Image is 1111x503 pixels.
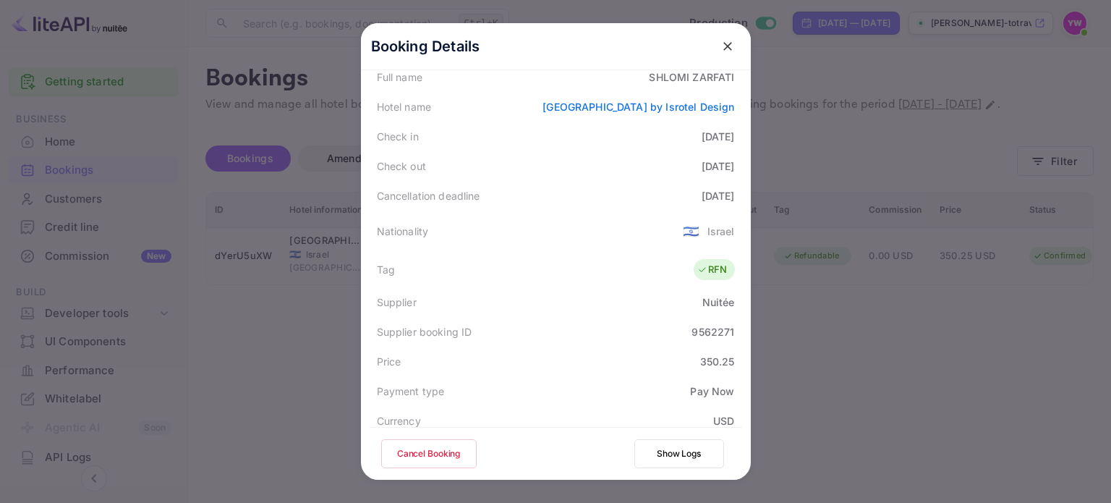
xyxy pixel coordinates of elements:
div: SHLOMI ZARFATI [649,69,734,85]
div: Payment type [377,384,445,399]
button: close [715,33,741,59]
div: 350.25 [700,354,735,369]
div: RFN [697,263,727,277]
div: Price [377,354,401,369]
div: Supplier [377,295,417,310]
div: Currency [377,413,421,428]
span: United States [683,218,699,244]
div: Israel [707,224,735,239]
div: Check in [377,129,419,144]
p: Booking Details [371,35,480,57]
div: [DATE] [702,129,735,144]
div: USD [713,413,734,428]
div: Nationality [377,224,429,239]
div: Check out [377,158,426,174]
button: Show Logs [634,439,724,468]
div: Tag [377,262,395,277]
div: [DATE] [702,188,735,203]
div: Nuitée [702,295,735,310]
div: 9562271 [691,324,734,339]
div: Hotel name [377,99,432,114]
div: [DATE] [702,158,735,174]
div: Supplier booking ID [377,324,472,339]
div: Full name [377,69,422,85]
div: Pay Now [690,384,734,399]
div: Cancellation deadline [377,188,480,203]
a: [GEOGRAPHIC_DATA] by Isrotel Design [542,101,734,113]
button: Cancel Booking [381,439,477,468]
